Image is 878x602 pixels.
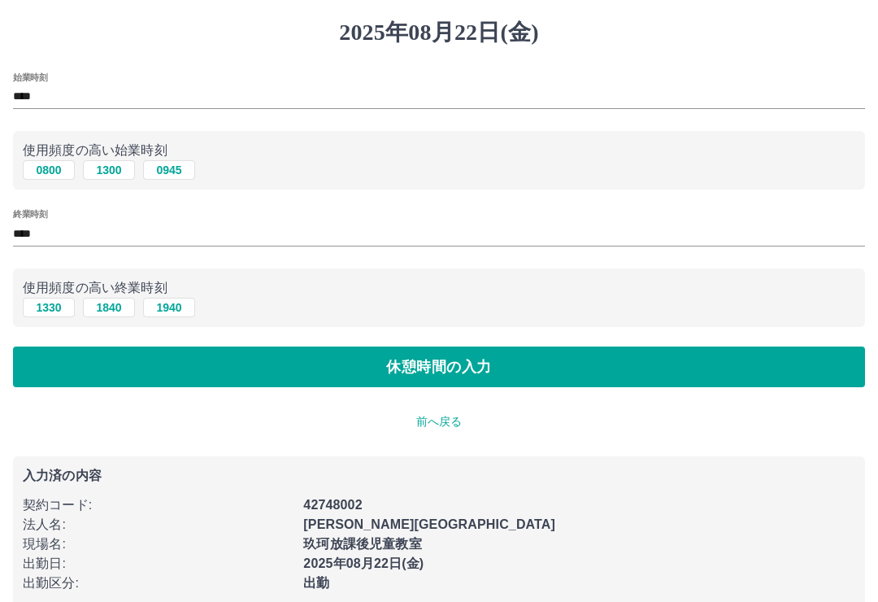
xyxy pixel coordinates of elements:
b: 玖珂放課後児童教室 [303,537,421,551]
b: 2025年08月22日(金) [303,556,424,570]
b: [PERSON_NAME][GEOGRAPHIC_DATA] [303,517,555,531]
p: 入力済の内容 [23,469,855,482]
button: 休憩時間の入力 [13,347,865,387]
button: 1840 [83,298,135,317]
p: 法人名 : [23,515,293,534]
b: 出勤 [303,576,329,590]
button: 1330 [23,298,75,317]
button: 0800 [23,160,75,180]
p: 契約コード : [23,495,293,515]
h1: 2025年08月22日(金) [13,19,865,46]
label: 始業時刻 [13,71,47,83]
button: 1940 [143,298,195,317]
button: 0945 [143,160,195,180]
button: 1300 [83,160,135,180]
p: 出勤区分 : [23,574,293,593]
b: 42748002 [303,498,362,512]
p: 現場名 : [23,534,293,554]
p: 使用頻度の高い終業時刻 [23,278,855,298]
label: 終業時刻 [13,208,47,220]
p: 前へ戻る [13,413,865,430]
p: 出勤日 : [23,554,293,574]
p: 使用頻度の高い始業時刻 [23,141,855,160]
